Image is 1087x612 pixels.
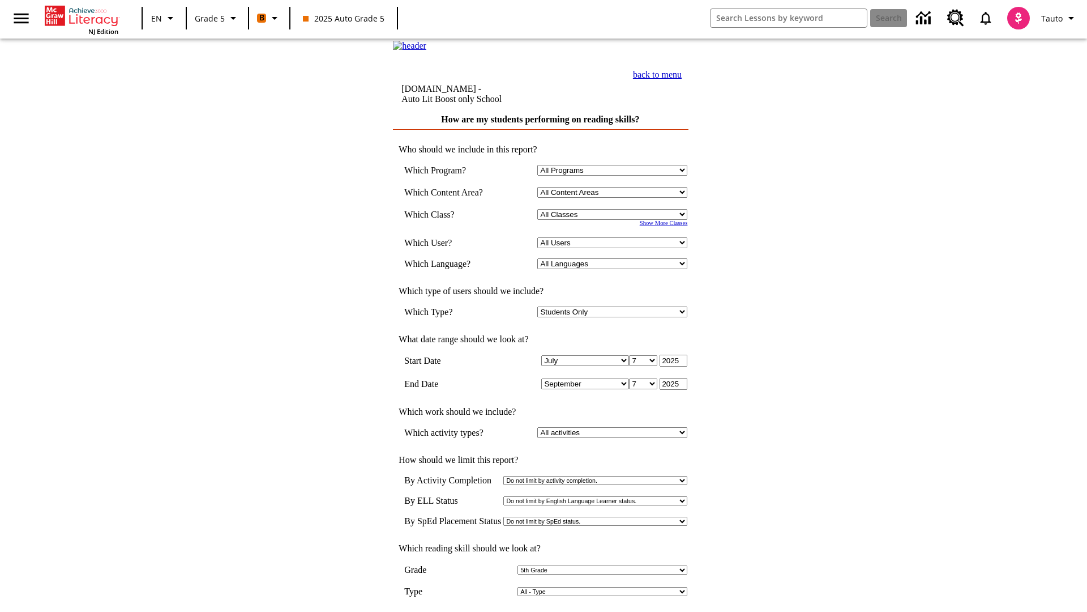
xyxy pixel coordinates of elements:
[1041,12,1063,24] span: Tauto
[253,8,286,28] button: Boost Class color is orange. Change class color
[393,286,687,296] td: Which type of users should we include?
[151,12,162,24] span: EN
[940,3,971,33] a: Resource Center, Will open in new tab
[909,3,940,34] a: Data Center
[393,455,687,465] td: How should we limit this report?
[404,258,499,269] td: Which Language?
[404,165,499,176] td: Which Program?
[404,355,499,367] td: Start Date
[404,188,483,197] nobr: Which Content Area?
[711,9,867,27] input: search field
[404,586,431,597] td: Type
[404,516,501,526] td: By SpEd Placement Status
[393,144,687,155] td: Who should we include in this report?
[1007,7,1030,29] img: avatar image
[404,307,499,317] td: Which Type?
[404,496,501,506] td: By ELL Status
[404,237,499,248] td: Which User?
[303,12,384,24] span: 2025 Auto Grade 5
[393,41,426,51] img: header
[633,70,682,79] a: back to menu
[404,378,499,390] td: End Date
[404,427,499,438] td: Which activity types?
[971,3,1000,33] a: Notifications
[401,84,574,104] td: [DOMAIN_NAME] -
[146,8,182,28] button: Language: EN, Select a language
[640,220,688,226] a: Show More Classes
[393,407,687,417] td: Which work should we include?
[393,543,687,554] td: Which reading skill should we look at?
[401,94,502,104] nobr: Auto Lit Boost only School
[404,565,436,575] td: Grade
[45,3,118,36] div: Home
[404,475,501,486] td: By Activity Completion
[393,334,687,345] td: What date range should we look at?
[190,8,245,28] button: Grade: Grade 5, Select a grade
[5,2,38,35] button: Open side menu
[441,114,639,124] a: How are my students performing on reading skills?
[259,11,264,25] span: B
[195,12,225,24] span: Grade 5
[1037,8,1082,28] button: Profile/Settings
[1000,3,1037,33] button: Select a new avatar
[88,27,118,36] span: NJ Edition
[404,209,499,220] td: Which Class?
